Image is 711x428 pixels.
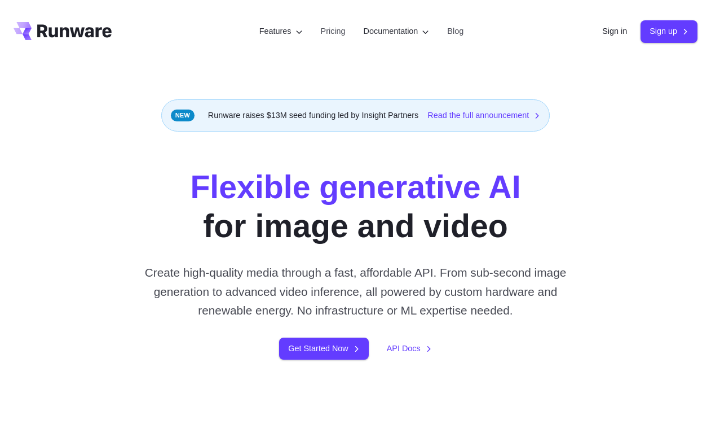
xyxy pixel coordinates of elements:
h1: for image and video [190,168,520,245]
a: Blog [447,25,463,38]
a: Get Started Now [279,338,368,360]
a: Go to / [14,22,112,40]
p: Create high-quality media through a fast, affordable API. From sub-second image generation to adv... [136,263,574,320]
label: Features [259,25,303,38]
div: Runware raises $13M seed funding led by Insight Partners [161,99,550,132]
a: Sign in [602,25,627,38]
strong: Flexible generative AI [190,169,520,205]
a: Sign up [641,20,697,42]
a: Read the full announcement [427,109,540,122]
a: API Docs [387,342,432,355]
a: Pricing [321,25,346,38]
label: Documentation [364,25,430,38]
